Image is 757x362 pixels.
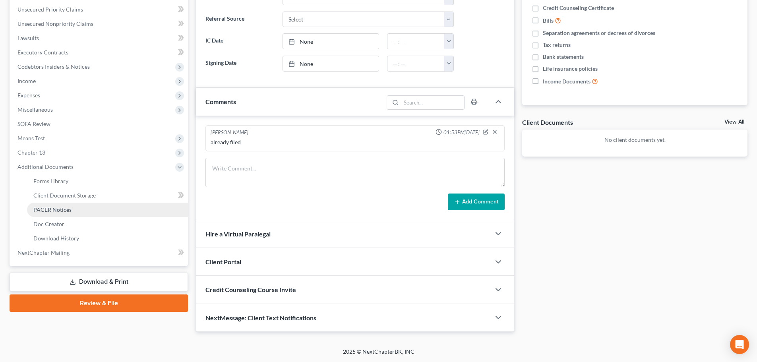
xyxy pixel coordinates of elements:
[205,286,296,293] span: Credit Counseling Course Invite
[17,49,68,56] span: Executory Contracts
[543,4,614,12] span: Credit Counseling Certificate
[201,12,278,27] label: Referral Source
[543,77,590,85] span: Income Documents
[543,17,554,25] span: Bills
[17,135,45,141] span: Means Test
[283,56,379,71] a: None
[529,136,741,144] p: No client documents yet.
[33,206,72,213] span: PACER Notices
[17,35,39,41] span: Lawsuits
[17,6,83,13] span: Unsecured Priority Claims
[283,34,379,49] a: None
[443,129,480,136] span: 01:53PM[DATE]
[201,33,278,49] label: IC Date
[543,29,655,37] span: Separation agreements or decrees of divorces
[17,120,50,127] span: SOFA Review
[543,41,571,49] span: Tax returns
[11,246,188,260] a: NextChapter Mailing
[387,56,445,71] input: -- : --
[11,2,188,17] a: Unsecured Priority Claims
[401,96,465,109] input: Search...
[152,348,605,362] div: 2025 © NextChapterBK, INC
[205,230,271,238] span: Hire a Virtual Paralegal
[205,314,316,321] span: NextMessage: Client Text Notifications
[11,45,188,60] a: Executory Contracts
[27,174,188,188] a: Forms Library
[724,119,744,125] a: View All
[448,194,505,210] button: Add Comment
[17,249,70,256] span: NextChapter Mailing
[543,65,598,73] span: Life insurance policies
[17,149,45,156] span: Chapter 13
[211,138,500,146] div: already filed
[17,77,36,84] span: Income
[10,294,188,312] a: Review & File
[201,56,278,72] label: Signing Date
[27,188,188,203] a: Client Document Storage
[205,98,236,105] span: Comments
[33,178,68,184] span: Forms Library
[27,203,188,217] a: PACER Notices
[17,92,40,99] span: Expenses
[17,106,53,113] span: Miscellaneous
[33,192,96,199] span: Client Document Storage
[387,34,445,49] input: -- : --
[10,273,188,291] a: Download & Print
[543,53,584,61] span: Bank statements
[730,335,749,354] div: Open Intercom Messenger
[33,221,64,227] span: Doc Creator
[27,217,188,231] a: Doc Creator
[11,31,188,45] a: Lawsuits
[17,63,90,70] span: Codebtors Insiders & Notices
[17,163,74,170] span: Additional Documents
[205,258,241,265] span: Client Portal
[17,20,93,27] span: Unsecured Nonpriority Claims
[211,129,248,137] div: [PERSON_NAME]
[27,231,188,246] a: Download History
[522,118,573,126] div: Client Documents
[11,117,188,131] a: SOFA Review
[11,17,188,31] a: Unsecured Nonpriority Claims
[33,235,79,242] span: Download History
